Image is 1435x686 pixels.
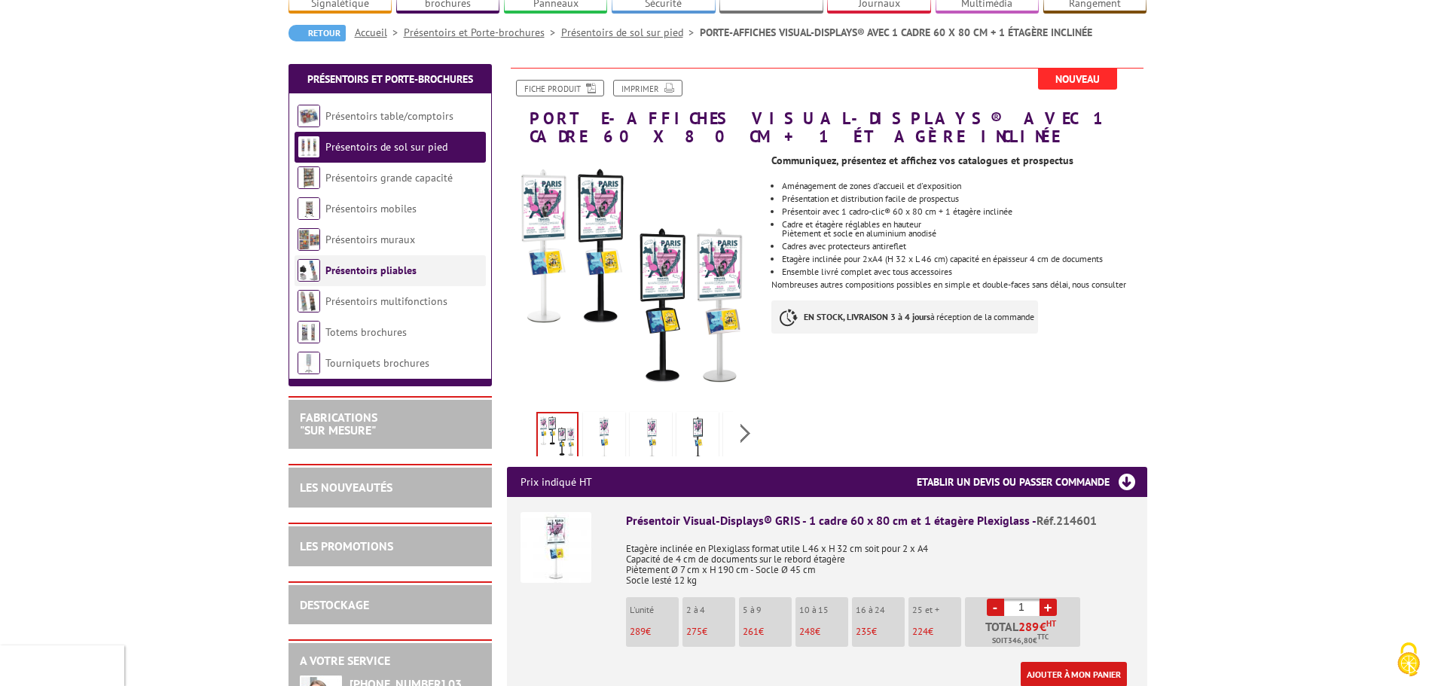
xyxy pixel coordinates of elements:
[586,415,622,462] img: porte_affiches_visual_displays_avec_1_cadre_60x80_et_1_etagere_inclinee_214601.jpg
[516,80,604,96] a: Fiche produit
[298,259,320,282] img: Présentoirs pliables
[987,599,1004,616] a: -
[300,597,369,612] a: DESTOCKAGE
[626,512,1134,529] div: Présentoir Visual-Displays® GRIS - 1 cadre 60 x 80 cm et 1 étagère Plexiglass -
[700,25,1092,40] li: PORTE-AFFICHES VISUAL-DISPLAYS® AVEC 1 CADRE 60 X 80 CM + 1 ÉTAGÈRE INCLINÉE
[325,264,417,277] a: Présentoirs pliables
[799,625,815,638] span: 248
[325,202,417,215] a: Présentoirs mobiles
[782,181,1146,191] li: Aménagement de zones d'accueil et d'exposition
[992,635,1049,647] span: Soit €
[1037,633,1049,641] sup: TTC
[856,627,905,637] p: €
[782,242,1146,251] li: Cadres avec protecteurs antireflet
[613,80,682,96] a: Imprimer
[300,410,377,438] a: FABRICATIONS"Sur Mesure"
[355,26,404,39] a: Accueil
[298,321,320,343] img: Totems brochures
[507,153,761,407] img: porte_affiches_visual_displays_avec_1_cadre_60x80_et_1_etagere_inclinee_214601_214601nr_214601mnr...
[686,605,735,615] p: 2 à 4
[325,109,453,123] a: Présentoirs table/comptoirs
[799,605,848,615] p: 10 à 15
[300,538,393,553] a: LES PROMOTIONS
[771,154,1146,166] p: Communiquez, présentez et affichez vos catalogues et prospectus
[771,300,1038,334] p: à réception de la commande
[1018,620,1040,633] span: 289
[538,413,577,460] img: porte_affiches_visual_displays_avec_1_cadre_60x80_et_1_etagere_inclinee_214601_214601nr_214601mnr...
[782,207,1146,216] p: Présentoir avec 1 cadro-clic® 60 x 80 cm + 1 étagère inclinée
[912,625,928,638] span: 224
[521,467,592,497] p: Prix indiqué HT
[325,233,415,246] a: Présentoirs muraux
[912,627,961,637] p: €
[325,294,447,308] a: Présentoirs multifonctions
[633,415,669,462] img: porte_affiches_visual_displays_avec_1_cadre_60x80_et_1_etagere_inclinee_214601m.jpg
[404,26,561,39] a: Présentoirs et Porte-brochures
[743,625,759,638] span: 261
[325,356,429,370] a: Tourniquets brochures
[917,467,1147,497] h3: Etablir un devis ou passer commande
[630,605,679,615] p: L'unité
[298,136,320,158] img: Présentoirs de sol sur pied
[521,512,591,583] img: Présentoir Visual-Displays® GRIS - 1 cadre 60 x 80 cm et 1 étagère Plexiglass
[298,105,320,127] img: Présentoirs table/comptoirs
[1046,618,1056,629] sup: HT
[1390,641,1427,678] img: Cookies (fenêtre modale)
[298,228,320,251] img: Présentoirs muraux
[325,171,453,184] a: Présentoirs grande capacité
[799,627,848,637] p: €
[289,25,346,41] a: Retour
[782,194,1146,203] li: Présentation et distribution facile de prospectus
[679,415,716,462] img: porte_affiches_visual_displays_avec_1_cadre_60x80_et_1_etagere_inclinee_214601nr.jpg
[1038,69,1117,90] span: Nouveau
[307,72,473,86] a: Présentoirs et Porte-brochures
[325,140,447,154] a: Présentoirs de sol sur pied
[1382,635,1435,686] button: Cookies (fenêtre modale)
[561,26,700,39] a: Présentoirs de sol sur pied
[856,625,872,638] span: 235
[298,290,320,313] img: Présentoirs multifonctions
[300,480,392,495] a: LES NOUVEAUTÉS
[738,421,753,446] span: Next
[298,352,320,374] img: Tourniquets brochures
[782,267,1146,276] li: Ensemble livré complet avec tous accessoires
[856,605,905,615] p: 16 à 24
[300,654,481,668] h2: A votre service
[630,627,679,637] p: €
[743,605,792,615] p: 5 à 9
[1037,513,1097,528] span: Réf.214601
[782,255,1146,264] li: Etagère inclinée pour 2xA4 (H 32 x L 46 cm) capacité en épaisseur 4 cm de documents
[686,627,735,637] p: €
[630,625,646,638] span: 289
[969,620,1080,647] p: Total
[298,197,320,220] img: Présentoirs mobiles
[686,625,702,638] span: 275
[771,145,1158,356] div: Nombreuses autres compositions possibles en simple et double-faces sans délai, nous consulter
[325,325,407,339] a: Totems brochures
[1040,620,1046,633] span: €
[1008,635,1033,647] span: 346,80
[912,605,961,615] p: 25 et +
[782,220,1146,238] li: Cadre et étagère réglables en hauteur Piètement et socle en aluminium anodisé
[726,415,762,462] img: porte_affiches_visual_displays_avec_1_cadre_60x80_et_1_etagere_inclinee_214601mnr.jpg
[298,166,320,189] img: Présentoirs grande capacité
[1040,599,1057,616] a: +
[626,533,1134,586] p: Etagère inclinée en Plexiglass format utile L 46 x H 32 cm soit pour 2 x A4 Capacité de 4 cm de d...
[804,311,930,322] strong: EN STOCK, LIVRAISON 3 à 4 jours
[743,627,792,637] p: €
